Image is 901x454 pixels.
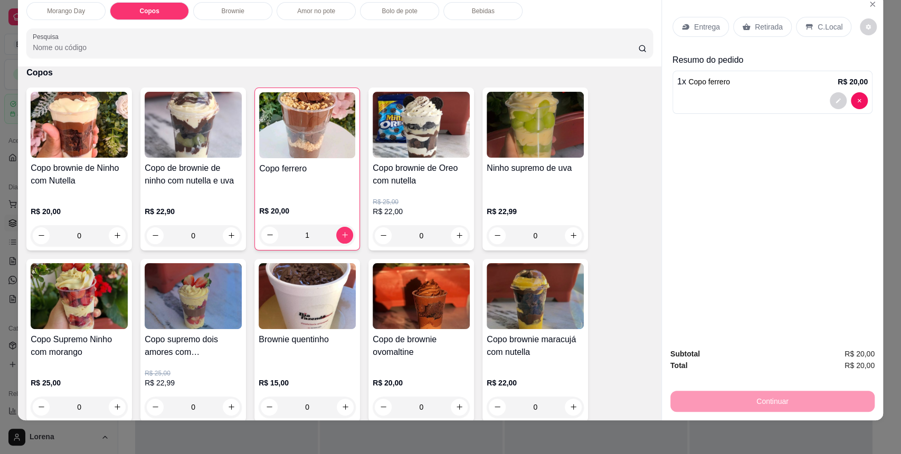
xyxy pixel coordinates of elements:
p: Copos [26,66,653,79]
button: decrease-product-quantity [261,227,278,244]
button: decrease-product-quantity [489,399,506,416]
img: product-image [31,263,128,329]
button: increase-product-quantity [109,227,126,244]
h4: Copo ferrero [259,162,355,175]
h4: Copo brownie de Oreo com nutella [373,162,470,187]
span: R$ 20,00 [845,348,875,360]
p: Morango Day [47,7,85,15]
strong: Subtotal [670,350,700,358]
button: increase-product-quantity [451,227,468,244]
p: R$ 22,99 [145,378,242,388]
h4: Copo supremo dois amores com [PERSON_NAME] [145,333,242,359]
p: R$ 20,00 [373,378,470,388]
p: Resumo do pedido [672,54,872,66]
p: R$ 25,00 [373,198,470,206]
h4: Copo de brownie ovomaltine [373,333,470,359]
p: R$ 20,00 [31,206,128,217]
button: increase-product-quantity [223,399,240,416]
button: decrease-product-quantity [830,92,847,109]
button: decrease-product-quantity [851,92,868,109]
h4: Brownie quentinho [259,333,356,346]
button: decrease-product-quantity [33,399,50,416]
button: decrease-product-quantity [860,18,877,35]
button: decrease-product-quantity [375,399,392,416]
button: increase-product-quantity [451,399,468,416]
button: decrease-product-quantity [489,227,506,244]
h4: Copo brownie maracujá com nutella [487,333,584,359]
img: product-image [373,92,470,158]
strong: Total [670,361,687,370]
button: increase-product-quantity [565,227,582,244]
button: decrease-product-quantity [33,227,50,244]
button: increase-product-quantity [109,399,126,416]
p: R$ 22,90 [145,206,242,217]
h4: Copo de brownie de ninho com nutella e uva [145,162,242,187]
span: R$ 20,00 [845,360,875,371]
img: product-image [31,92,128,158]
img: product-image [259,263,356,329]
img: product-image [487,263,584,329]
p: Entrega [694,22,720,32]
p: Brownie [221,7,244,15]
p: 1 x [677,75,730,88]
p: R$ 25,00 [145,369,242,378]
p: C.Local [818,22,842,32]
p: Copos [139,7,159,15]
input: Pesquisa [33,42,638,53]
label: Pesquisa [33,32,62,41]
button: decrease-product-quantity [375,227,392,244]
img: product-image [487,92,584,158]
p: R$ 22,99 [487,206,584,217]
h4: Ninho supremo de uva [487,162,584,175]
p: R$ 22,00 [373,206,470,217]
p: Bebidas [471,7,494,15]
img: product-image [145,263,242,329]
button: decrease-product-quantity [147,399,164,416]
img: product-image [145,92,242,158]
img: product-image [259,92,355,158]
button: decrease-product-quantity [147,227,164,244]
button: increase-product-quantity [336,227,353,244]
h4: Copo brownie de Ninho com Nutella [31,162,128,187]
p: R$ 20,00 [838,76,868,87]
span: Copo ferrero [688,78,730,86]
p: R$ 22,00 [487,378,584,388]
p: R$ 20,00 [259,206,355,216]
p: Retirada [755,22,783,32]
p: Bolo de pote [382,7,417,15]
p: R$ 15,00 [259,378,356,388]
h4: Copo Supremo Ninho com morango [31,333,128,359]
button: increase-product-quantity [223,227,240,244]
img: product-image [373,263,470,329]
button: increase-product-quantity [565,399,582,416]
p: R$ 25,00 [31,378,128,388]
p: Amor no pote [297,7,335,15]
